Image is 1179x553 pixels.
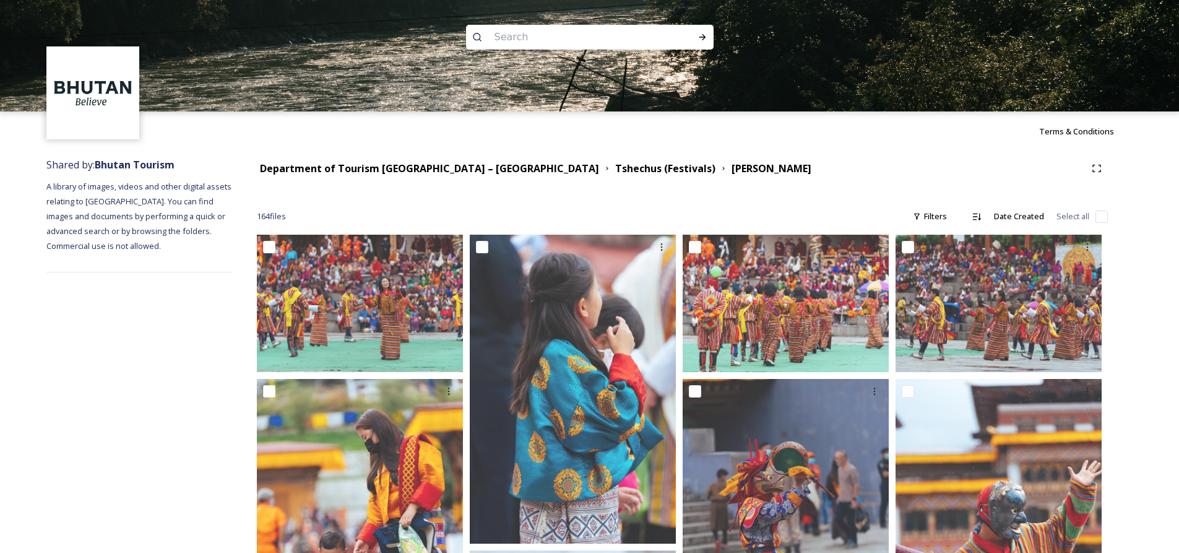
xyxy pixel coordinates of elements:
span: 164 file s [257,211,286,222]
img: 01585A52-9A70-4445-A807-007382C7B25D.jpeg [683,235,889,372]
img: 9F25F94E-73AF-4D92-8FC2-B518762DE4C5.jpeg [257,235,463,372]
span: Select all [1056,211,1089,222]
img: BT_Logo_BB_Lockup_CMYK_High%2520Res.jpg [48,48,138,138]
strong: Tshechus (Festivals) [615,162,715,175]
img: 0936A344-6BEB-4E11-B341-4BCE7897B804.jpeg [896,235,1102,372]
div: Date Created [988,204,1050,229]
strong: [PERSON_NAME] [732,162,811,175]
input: Search [488,24,658,51]
span: Terms & Conditions [1039,126,1114,137]
strong: Bhutan Tourism [95,158,175,172]
strong: Department of Tourism [GEOGRAPHIC_DATA] – [GEOGRAPHIC_DATA] [260,162,599,175]
span: A library of images, videos and other digital assets relating to [GEOGRAPHIC_DATA]. You can find ... [46,181,233,251]
a: Terms & Conditions [1039,124,1133,139]
div: Filters [907,204,953,229]
span: Shared by: [46,158,175,172]
img: 61D0D61E-8B52-4EB0-92BD-BED4ABCC835E.jpeg [470,235,676,544]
